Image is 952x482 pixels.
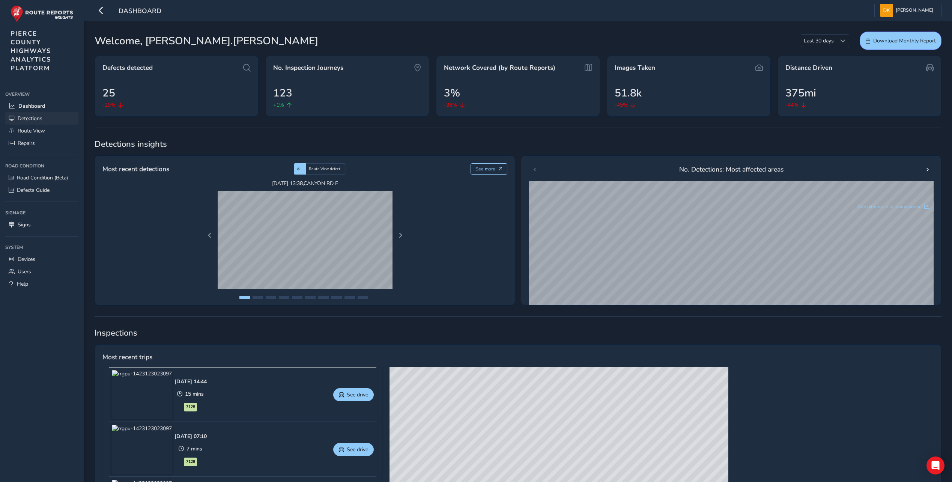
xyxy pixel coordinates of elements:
[185,390,204,398] span: 15 mins
[17,280,28,288] span: Help
[5,278,78,290] a: Help
[347,391,368,398] span: See drive
[5,112,78,125] a: Detections
[471,163,508,175] button: See more
[102,85,115,101] span: 25
[5,242,78,253] div: System
[273,63,343,72] span: No. Inspection Journeys
[306,163,346,175] div: Route View defect
[801,35,836,47] span: Last 30 days
[279,296,289,299] button: Page 4
[18,127,45,134] span: Route View
[305,296,316,299] button: Page 6
[5,184,78,196] a: Defects Guide
[102,63,153,72] span: Defects detected
[102,164,169,174] span: Most recent detections
[5,172,78,184] a: Road Condition (Beta)
[102,101,116,109] span: -29%
[333,388,374,401] button: See drive
[17,174,68,181] span: Road Condition (Beta)
[11,29,51,72] span: PIERCE COUNTY HIGHWAYS ANALYTICS PLATFORM
[5,218,78,231] a: Signs
[444,101,457,109] span: -36%
[318,296,329,299] button: Page 7
[358,296,368,299] button: Page 10
[5,125,78,137] a: Route View
[5,265,78,278] a: Users
[112,370,172,419] img: rrgpu-1423123023097
[18,140,35,147] span: Repairs
[18,221,31,228] span: Signs
[5,160,78,172] div: Road Condition
[292,296,302,299] button: Page 5
[18,115,42,122] span: Detections
[186,459,195,465] span: 7128
[5,137,78,149] a: Repairs
[218,180,393,187] span: [DATE] 13:38 , CANYON RD E
[679,164,784,174] span: No. Detections: Most affected areas
[273,85,292,101] span: 123
[17,187,50,194] span: Defects Guide
[880,4,893,17] img: diamond-layout
[896,4,933,17] span: [PERSON_NAME]
[785,63,832,72] span: Distance Driven
[112,425,172,474] img: rrgpu-1423123023097
[5,207,78,218] div: Signage
[297,166,301,172] span: AI
[5,253,78,265] a: Devices
[331,296,342,299] button: Page 8
[333,443,374,456] button: See drive
[294,163,306,175] div: AI
[253,296,263,299] button: Page 2
[186,404,195,410] span: 7128
[347,446,368,453] span: See drive
[119,6,161,17] span: Dashboard
[95,139,941,150] span: Detections insights
[880,4,936,17] button: [PERSON_NAME]
[615,101,628,109] span: -45%
[18,256,35,263] span: Devices
[309,166,340,172] span: Route View defect
[785,85,816,101] span: 375mi
[95,33,318,49] span: Welcome, [PERSON_NAME].[PERSON_NAME]
[18,268,31,275] span: Users
[11,5,73,22] img: rr logo
[5,89,78,100] div: Overview
[102,352,152,362] span: Most recent trips
[873,37,936,44] span: Download Monthly Report
[395,230,406,241] button: Next Page
[444,63,555,72] span: Network Covered (by Route Reports)
[266,296,276,299] button: Page 3
[174,378,207,385] div: [DATE] 14:44
[18,102,45,110] span: Dashboard
[239,296,250,299] button: Page 1
[853,201,934,212] button: See difference for same period
[344,296,355,299] button: Page 9
[186,445,202,452] span: 7 mins
[174,433,207,440] div: [DATE] 07:10
[273,101,284,109] span: +1%
[444,85,460,101] span: 3%
[475,166,495,172] span: See more
[95,327,941,339] span: Inspections
[615,85,642,101] span: 51.8k
[615,63,655,72] span: Images Taken
[5,100,78,112] a: Dashboard
[205,230,215,241] button: Previous Page
[926,456,944,474] div: Open Intercom Messenger
[858,203,922,209] span: See difference for same period
[860,32,941,50] button: Download Monthly Report
[785,101,799,109] span: -44%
